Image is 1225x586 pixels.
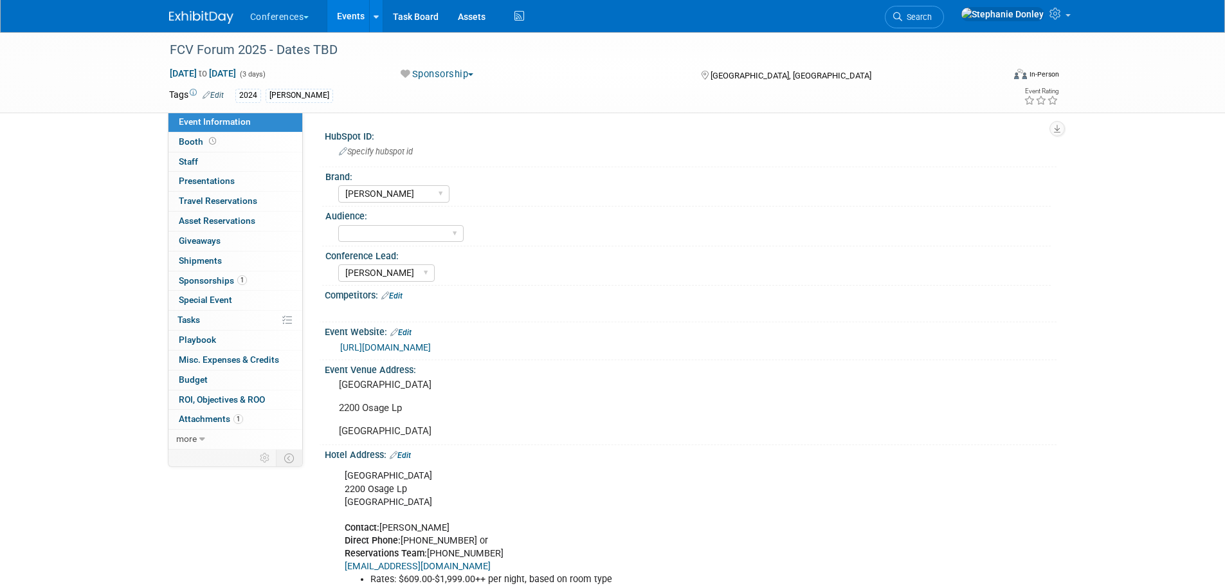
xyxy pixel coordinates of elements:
a: Edit [390,451,411,460]
a: more [168,430,302,449]
a: Travel Reservations [168,192,302,211]
a: Edit [390,328,412,337]
span: (3 days) [239,70,266,78]
pre: [GEOGRAPHIC_DATA] 2200 Osage Lp [GEOGRAPHIC_DATA] [339,379,615,437]
a: [EMAIL_ADDRESS][DOMAIN_NAME] [345,561,491,572]
span: more [176,434,197,444]
a: Special Event [168,291,302,310]
a: Sponsorships1 [168,271,302,291]
a: ROI, Objectives & ROO [168,390,302,410]
span: Shipments [179,255,222,266]
img: Stephanie Donley [961,7,1044,21]
span: Attachments [179,414,243,424]
a: Misc. Expenses & Credits [168,351,302,370]
div: 2024 [235,89,261,102]
a: Tasks [168,311,302,330]
span: Special Event [179,295,232,305]
span: Presentations [179,176,235,186]
span: Travel Reservations [179,196,257,206]
div: Event Website: [325,322,1057,339]
a: Shipments [168,252,302,271]
a: Asset Reservations [168,212,302,231]
td: Personalize Event Tab Strip [254,450,277,466]
span: Asset Reservations [179,215,255,226]
span: Event Information [179,116,251,127]
span: Budget [179,374,208,385]
div: FCV Forum 2025 - Dates TBD [165,39,984,62]
button: Sponsorship [396,68,478,81]
div: [PERSON_NAME] [266,89,333,102]
a: Giveaways [168,232,302,251]
a: [URL][DOMAIN_NAME] [340,342,431,353]
a: Edit [203,91,224,100]
span: [DATE] [DATE] [169,68,237,79]
span: to [197,68,209,78]
span: Staff [179,156,198,167]
a: Playbook [168,331,302,350]
div: Conference Lead: [325,246,1051,262]
div: Audience: [325,206,1051,223]
div: Event Format [927,67,1060,86]
a: Staff [168,152,302,172]
div: Event Rating [1024,88,1058,95]
b: Reservations Team: [345,548,427,559]
span: Tasks [177,315,200,325]
a: Event Information [168,113,302,132]
img: ExhibitDay [169,11,233,24]
span: Playbook [179,334,216,345]
a: Search [885,6,944,28]
div: HubSpot ID: [325,127,1057,143]
div: Competitors: [325,286,1057,302]
span: Misc. Expenses & Credits [179,354,279,365]
b: Contact: [345,522,379,533]
span: 1 [237,275,247,285]
li: Rates: $609.00-$1,999.00++ per night, based on room type [370,573,907,586]
span: 1 [233,414,243,424]
span: Booth [179,136,219,147]
a: Booth [168,133,302,152]
span: Specify hubspot id [339,147,413,156]
div: Hotel Address: [325,445,1057,462]
span: Booth not reserved yet [206,136,219,146]
span: [GEOGRAPHIC_DATA], [GEOGRAPHIC_DATA] [711,71,871,80]
a: Presentations [168,172,302,191]
div: In-Person [1029,69,1059,79]
a: Budget [168,371,302,390]
span: Search [902,12,932,22]
b: Direct Phone: [345,535,401,546]
span: Giveaways [179,235,221,246]
div: Event Venue Address: [325,360,1057,376]
span: Sponsorships [179,275,247,286]
td: Tags [169,88,224,103]
div: Brand: [325,167,1051,183]
td: Toggle Event Tabs [276,450,302,466]
img: Format-Inperson.png [1014,69,1027,79]
a: Edit [381,291,403,300]
a: Attachments1 [168,410,302,429]
span: ROI, Objectives & ROO [179,394,265,405]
